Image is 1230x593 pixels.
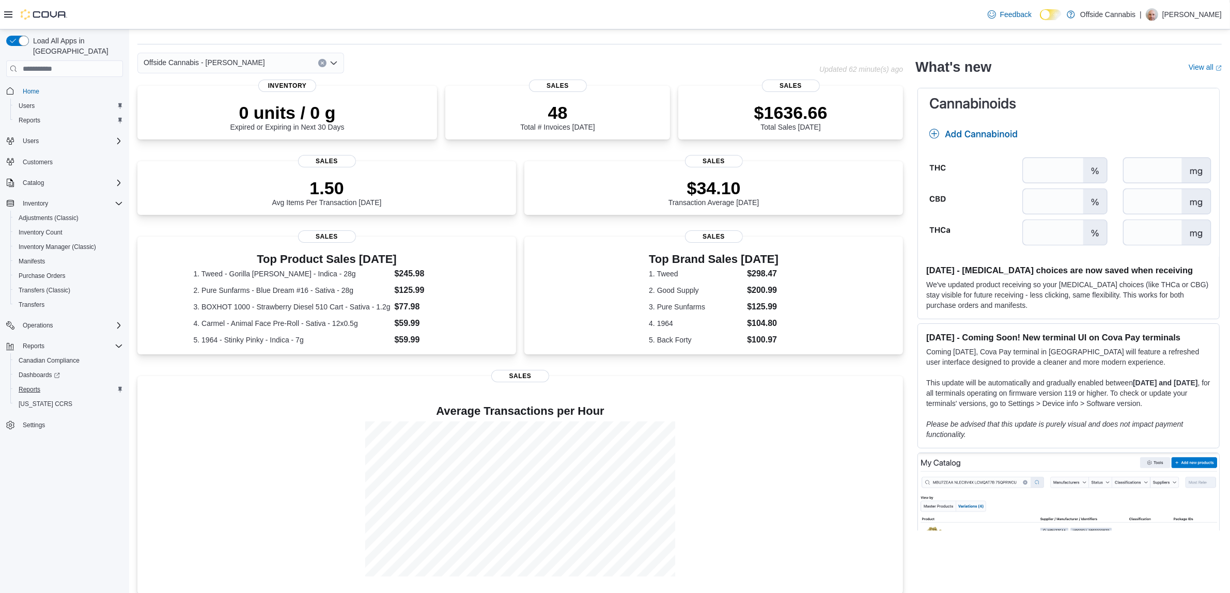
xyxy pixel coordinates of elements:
span: Reports [19,385,40,394]
dd: $125.99 [747,301,779,313]
p: We've updated product receiving so your [MEDICAL_DATA] choices (like THCa or CBG) stay visible fo... [926,279,1211,310]
nav: Complex example [6,79,123,459]
dt: 2. Good Supply [649,285,743,295]
button: Clear input [318,59,326,67]
h3: Top Brand Sales [DATE] [649,253,779,266]
h3: Top Product Sales [DATE] [194,253,460,266]
span: Sales [685,155,743,167]
span: Home [23,87,39,96]
div: Transaction Average [DATE] [668,178,759,207]
span: Users [14,100,123,112]
span: Customers [19,155,123,168]
span: Sales [529,80,587,92]
h4: Average Transactions per Hour [146,405,895,417]
span: Washington CCRS [14,398,123,410]
span: Purchase Orders [14,270,123,282]
span: Load All Apps in [GEOGRAPHIC_DATA] [29,36,123,56]
button: Users [2,134,127,148]
dd: $59.99 [395,317,460,330]
p: $34.10 [668,178,759,198]
span: Operations [19,319,123,332]
a: Home [19,85,43,98]
span: Offside Cannabis - [PERSON_NAME] [144,56,265,69]
dt: 1. Tweed [649,269,743,279]
a: Users [14,100,39,112]
span: Purchase Orders [19,272,66,280]
button: Open list of options [330,59,338,67]
span: Sales [491,370,549,382]
span: Inventory Manager (Classic) [14,241,123,253]
button: Inventory [19,197,52,210]
span: Catalog [23,179,44,187]
p: Offside Cannabis [1080,8,1135,21]
button: Catalog [19,177,48,189]
span: Adjustments (Classic) [19,214,79,222]
p: 0 units / 0 g [230,102,345,123]
button: Transfers (Classic) [10,283,127,298]
h3: [DATE] - Coming Soon! New terminal UI on Cova Pay terminals [926,332,1211,342]
dd: $200.99 [747,284,779,296]
span: Inventory [23,199,48,208]
span: Dashboards [19,371,60,379]
span: Reports [14,383,123,396]
span: Reports [19,340,123,352]
dt: 1. Tweed - Gorilla [PERSON_NAME] - Indica - 28g [194,269,391,279]
span: Adjustments (Classic) [14,212,123,224]
span: Users [19,135,123,147]
a: Inventory Count [14,226,67,239]
a: Canadian Compliance [14,354,84,367]
dd: $77.98 [395,301,460,313]
dt: 3. Pure Sunfarms [649,302,743,312]
button: Transfers [10,298,127,312]
a: Inventory Manager (Classic) [14,241,100,253]
dd: $245.98 [395,268,460,280]
button: Home [2,83,127,98]
span: Inventory [258,80,316,92]
dd: $100.97 [747,334,779,346]
p: This update will be automatically and gradually enabled between , for all terminals operating on ... [926,378,1211,409]
span: Users [19,102,35,110]
span: Reports [23,342,44,350]
input: Dark Mode [1040,9,1062,20]
svg: External link [1216,65,1222,71]
button: Catalog [2,176,127,190]
span: Transfers (Classic) [14,284,123,296]
button: Reports [2,339,127,353]
h3: [DATE] - [MEDICAL_DATA] choices are now saved when receiving [926,265,1211,275]
span: Inventory Count [14,226,123,239]
a: Reports [14,383,44,396]
dd: $104.80 [747,317,779,330]
strong: [DATE] and [DATE] [1133,379,1197,387]
button: Purchase Orders [10,269,127,283]
p: Coming [DATE], Cova Pay terminal in [GEOGRAPHIC_DATA] will feature a refreshed user interface des... [926,347,1211,367]
span: Inventory Count [19,228,63,237]
button: Operations [2,318,127,333]
span: Reports [14,114,123,127]
div: Total Sales [DATE] [754,102,828,131]
dd: $125.99 [395,284,460,296]
a: Reports [14,114,44,127]
button: Inventory [2,196,127,211]
span: Sales [298,230,356,243]
a: Transfers [14,299,49,311]
dt: 5. 1964 - Stinky Pinky - Indica - 7g [194,335,391,345]
div: Total # Invoices [DATE] [520,102,595,131]
p: | [1140,8,1142,21]
button: Customers [2,154,127,169]
span: Canadian Compliance [14,354,123,367]
a: Transfers (Classic) [14,284,74,296]
span: Sales [762,80,820,92]
button: Reports [19,340,49,352]
div: Mario Martinasevic [1146,8,1158,21]
span: Manifests [14,255,123,268]
button: Manifests [10,254,127,269]
dt: 4. Carmel - Animal Face Pre-Roll - Sativa - 12x0.5g [194,318,391,329]
a: Dashboards [14,369,64,381]
span: Sales [298,155,356,167]
dd: $59.99 [395,334,460,346]
span: [US_STATE] CCRS [19,400,72,408]
img: Cova [21,9,67,20]
dd: $298.47 [747,268,779,280]
div: Expired or Expiring in Next 30 Days [230,102,345,131]
span: Inventory Manager (Classic) [19,243,96,251]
